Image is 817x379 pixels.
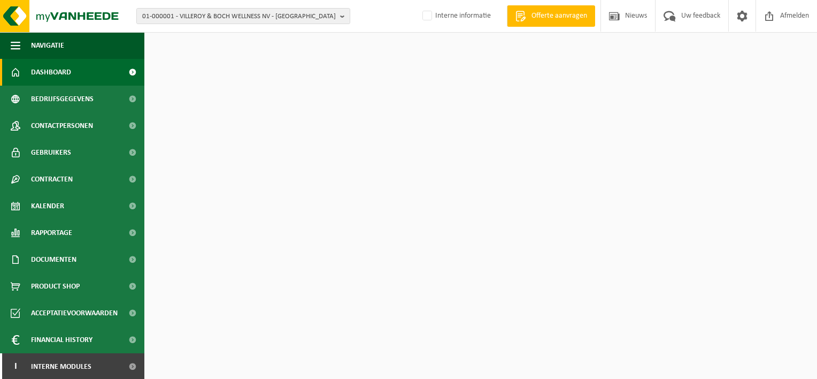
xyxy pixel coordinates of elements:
[420,8,491,24] label: Interne informatie
[31,86,94,112] span: Bedrijfsgegevens
[31,166,73,193] span: Contracten
[31,219,72,246] span: Rapportage
[142,9,336,25] span: 01-000001 - VILLEROY & BOCH WELLNESS NV - [GEOGRAPHIC_DATA]
[31,112,93,139] span: Contactpersonen
[31,139,71,166] span: Gebruikers
[31,32,64,59] span: Navigatie
[529,11,590,21] span: Offerte aanvragen
[507,5,595,27] a: Offerte aanvragen
[31,59,71,86] span: Dashboard
[31,273,80,300] span: Product Shop
[136,8,350,24] button: 01-000001 - VILLEROY & BOCH WELLNESS NV - [GEOGRAPHIC_DATA]
[31,327,93,353] span: Financial History
[31,193,64,219] span: Kalender
[31,300,118,327] span: Acceptatievoorwaarden
[31,246,76,273] span: Documenten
